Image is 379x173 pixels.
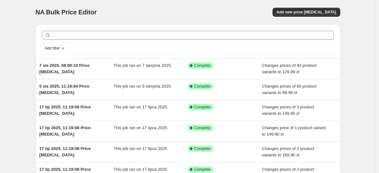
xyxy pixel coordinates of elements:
span: Complete [194,105,211,110]
button: Add filter [42,44,68,52]
span: This job ran on 17 lipca 2025. [114,146,168,151]
span: This job ran on 17 lipca 2025. [114,125,168,130]
span: Changes prices of 93 product variants to 129.99 zł [262,63,316,74]
span: Changes prices of 3 product variants to 149.90 zł [262,105,314,116]
span: Changes prices of 60 product variants to 99.99 zł [262,84,316,95]
span: 17 lip 2025, 11:19:08 Price [MEDICAL_DATA] [39,105,91,116]
span: 7 sie 2025, 08:00:10 Price [MEDICAL_DATA] [39,63,89,74]
span: 5 sie 2025, 11:16:04 Price [MEDICAL_DATA] [39,84,89,95]
span: Changes price of 1 product variant to 149.90 zł [262,125,326,137]
span: Complete [194,167,211,172]
span: This job ran on 17 lipca 2025. [114,105,168,109]
span: This job ran on 17 lipca 2025. [114,167,168,172]
span: Complete [194,146,211,151]
span: 17 lip 2025, 11:19:08 Price [MEDICAL_DATA] [39,146,91,157]
span: Complete [194,125,211,130]
span: Complete [194,63,211,68]
span: Changes prices of 2 product variants to 169.90 zł [262,146,314,157]
span: Complete [194,84,211,89]
span: This job ran on 5 sierpnia 2025. [114,84,172,89]
span: NA Bulk Price Editor [36,9,97,16]
span: Add filter [45,46,60,51]
button: Add new price [MEDICAL_DATA] [273,8,340,17]
span: 17 lip 2025, 11:19:08 Price [MEDICAL_DATA] [39,125,91,137]
span: Add new price [MEDICAL_DATA] [276,10,336,15]
span: This job ran on 7 sierpnia 2025. [114,63,172,68]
